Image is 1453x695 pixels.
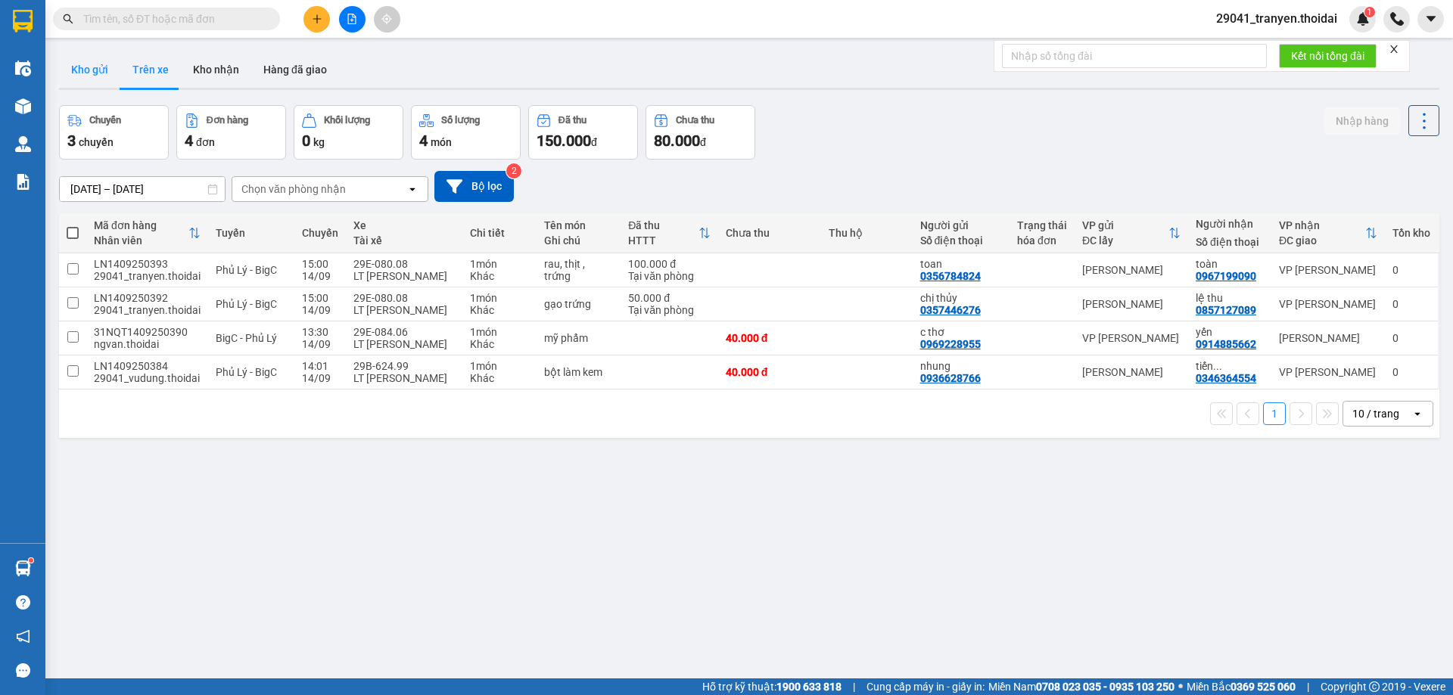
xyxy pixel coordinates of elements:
div: 14:01 [302,360,338,372]
span: 1 [1367,7,1372,17]
span: 4 [185,132,193,150]
div: 100.000 đ [628,258,710,270]
div: Mã đơn hàng [94,219,188,231]
div: 1 món [470,258,528,270]
div: ngvan.thoidai [94,338,201,350]
div: ĐC lấy [1082,234,1168,247]
button: Kho gửi [59,51,120,88]
div: Người nhận [1196,218,1264,230]
div: mỹ phẩm [544,332,614,344]
div: 0 [1392,332,1430,344]
button: Đã thu150.000đ [528,105,638,160]
div: toàn [1196,258,1264,270]
img: phone-icon [1390,12,1404,26]
sup: 1 [29,558,33,563]
div: Khối lượng [324,115,370,126]
span: 0 [302,132,310,150]
div: 29E-080.08 [353,258,455,270]
button: Trên xe [120,51,181,88]
div: Tuyến [216,227,287,239]
div: chị thủy [920,292,1002,304]
span: copyright [1369,681,1380,692]
div: 29041_vudung.thoidai [94,372,201,384]
span: LN1409250393 [159,101,249,117]
div: 29041_tranyen.thoidai [94,270,201,282]
span: đ [591,136,597,148]
button: caret-down [1417,6,1444,33]
div: 1 món [470,360,528,372]
span: file-add [347,14,357,24]
div: LT [PERSON_NAME] [353,304,455,316]
span: đ [700,136,706,148]
span: Phủ Lý - BigC [216,264,277,276]
button: 1 [1263,402,1286,425]
div: 29041_tranyen.thoidai [94,304,201,316]
span: notification [16,629,30,644]
img: warehouse-icon [15,61,31,76]
div: VP nhận [1279,219,1365,231]
span: Hỗ trợ kỹ thuật: [702,678,842,695]
span: Chuyển phát nhanh: [GEOGRAPHIC_DATA] - [GEOGRAPHIC_DATA] [23,65,154,119]
span: Phủ Lý - BigC [216,366,277,378]
div: toan [920,258,1002,270]
span: plus [312,14,322,24]
button: aim [374,6,400,33]
span: Kết nối tổng đài [1291,48,1364,64]
div: VP gửi [1082,219,1168,231]
div: LT [PERSON_NAME] [353,270,455,282]
div: Số điện thoại [920,234,1002,247]
div: Số điện thoại [1196,236,1264,248]
div: Số lượng [441,115,480,126]
span: BigC - Phủ Lý [216,332,277,344]
div: Nhân viên [94,234,188,247]
div: Tại văn phòng [628,270,710,282]
span: 4 [419,132,428,150]
span: ... [1213,360,1222,372]
button: Hàng đã giao [251,51,339,88]
div: [PERSON_NAME] [1082,298,1181,310]
div: HTTT [628,234,698,247]
th: Toggle SortBy [1271,213,1385,253]
div: 0914885662 [1196,338,1256,350]
div: 14/09 [302,304,338,316]
svg: open [406,183,418,195]
button: Số lượng4món [411,105,521,160]
span: chuyến [79,136,114,148]
div: [PERSON_NAME] [1082,264,1181,276]
span: 3 [67,132,76,150]
th: Toggle SortBy [621,213,717,253]
div: VP [PERSON_NAME] [1279,366,1377,378]
div: 0857127089 [1196,304,1256,316]
div: hóa đơn [1017,234,1067,247]
div: Tại văn phòng [628,304,710,316]
span: đơn [196,136,215,148]
div: Khác [470,270,528,282]
strong: 1900 633 818 [776,681,842,693]
div: LN1409250384 [94,360,201,372]
div: Tên món [544,219,614,231]
div: lệ thu [1196,292,1264,304]
img: warehouse-icon [15,136,31,152]
div: Khác [470,304,528,316]
button: Nhập hàng [1324,107,1401,135]
div: 29E-084.06 [353,326,455,338]
div: 14/09 [302,338,338,350]
div: Thu hộ [829,227,904,239]
sup: 2 [506,163,521,178]
div: Khác [470,338,528,350]
th: Toggle SortBy [86,213,208,253]
span: | [1307,678,1309,695]
div: 0967199090 [1196,270,1256,282]
button: file-add [339,6,366,33]
div: Xe [353,219,455,231]
span: Miền Nam [988,678,1175,695]
div: c thơ [920,326,1002,338]
div: 29E-080.08 [353,292,455,304]
div: VP [PERSON_NAME] [1279,298,1377,310]
div: LN1409250392 [94,292,201,304]
div: Tài xế [353,234,455,247]
span: | [853,678,855,695]
span: 80.000 [654,132,700,150]
span: món [431,136,452,148]
button: Chưa thu80.000đ [646,105,755,160]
